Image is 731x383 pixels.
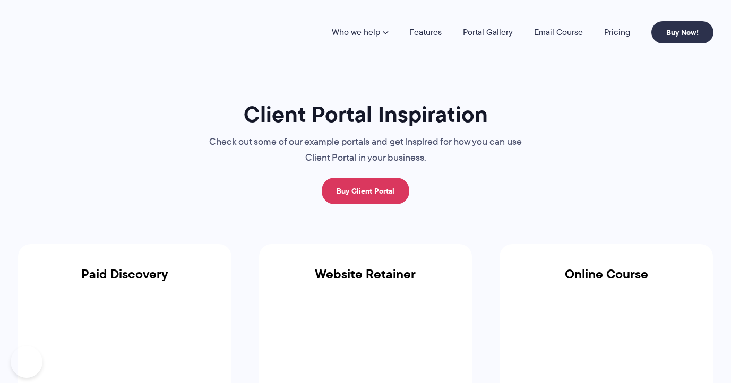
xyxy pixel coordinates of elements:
h3: Online Course [500,267,713,294]
a: Buy Client Portal [322,178,409,204]
h1: Client Portal Inspiration [188,100,544,128]
a: Who we help [332,28,388,37]
a: Portal Gallery [463,28,513,37]
a: Pricing [604,28,630,37]
h3: Website Retainer [259,267,472,294]
h3: Paid Discovery [18,267,231,294]
p: Check out some of our example portals and get inspired for how you can use Client Portal in your ... [188,134,544,166]
a: Features [409,28,442,37]
a: Email Course [534,28,583,37]
a: Buy Now! [651,21,713,43]
iframe: Toggle Customer Support [11,346,42,378]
